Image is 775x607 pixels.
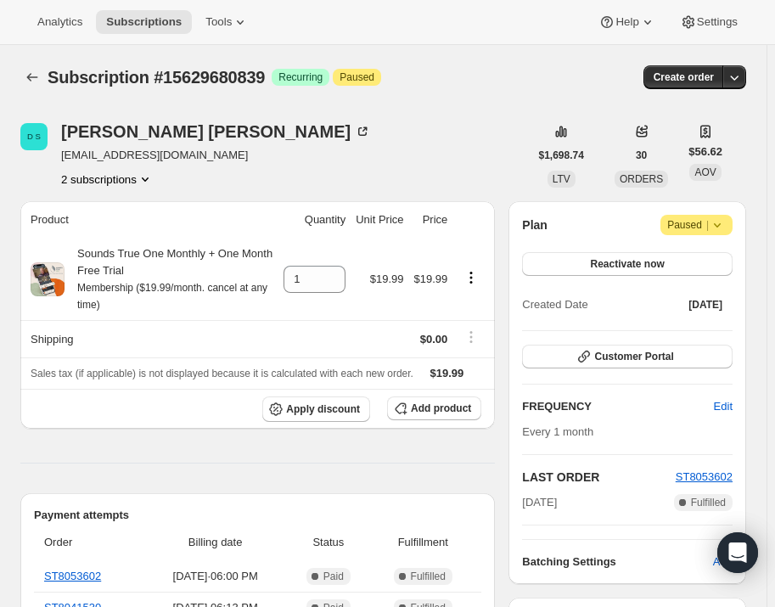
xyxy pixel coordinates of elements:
span: Paused [340,70,374,84]
th: Quantity [278,201,351,239]
span: Analytics [37,15,82,29]
span: Create order [654,70,714,84]
button: Apply discount [262,396,370,422]
th: Shipping [20,320,278,357]
button: Create order [643,65,724,89]
span: Edit [714,398,733,415]
span: Fulfillment [374,534,471,551]
button: Tools [195,10,259,34]
span: AOV [694,166,716,178]
th: Order [34,524,143,561]
button: Help [588,10,665,34]
span: Created Date [522,296,587,313]
button: Customer Portal [522,345,733,368]
button: Add [703,548,743,576]
span: Settings [697,15,738,29]
h6: Batching Settings [522,554,713,570]
h2: LAST ORDER [522,469,675,486]
span: Paused [667,216,726,233]
span: [DATE] [688,298,722,312]
span: $1,698.74 [539,149,584,162]
th: Unit Price [351,201,408,239]
button: ST8053602 [676,469,733,486]
span: Tools [205,15,232,29]
span: Subscriptions [106,15,182,29]
span: Add product [411,402,471,415]
h2: Payment attempts [34,507,481,524]
span: [DATE] [522,494,557,511]
img: product img [31,262,65,296]
button: Subscriptions [20,65,44,89]
span: Every 1 month [522,425,593,438]
span: [EMAIL_ADDRESS][DOMAIN_NAME] [61,147,371,164]
button: $1,698.74 [529,143,594,167]
text: D S [27,132,41,141]
span: Sales tax (if applicable) is not displayed because it is calculated with each new order. [31,368,413,379]
button: [DATE] [678,293,733,317]
span: Help [615,15,638,29]
th: Price [409,201,453,239]
button: Edit [704,393,743,420]
span: $0.00 [420,333,448,346]
span: Status [292,534,364,551]
button: Product actions [458,268,485,287]
a: ST8053602 [44,570,101,582]
button: Subscriptions [96,10,192,34]
span: Add [713,554,733,570]
span: $19.99 [414,273,448,285]
button: Reactivate now [522,252,733,276]
h2: Plan [522,216,548,233]
div: Sounds True One Monthly + One Month Free Trial [65,245,273,313]
span: Paid [323,570,344,583]
span: Fulfilled [691,496,726,509]
button: Analytics [27,10,93,34]
button: Product actions [61,171,154,188]
button: Settings [670,10,748,34]
button: Shipping actions [458,328,485,346]
span: [DATE] · 06:00 PM [149,568,283,585]
span: | [706,218,709,232]
span: 30 [636,149,647,162]
span: $56.62 [688,143,722,160]
button: 30 [626,143,657,167]
span: ORDERS [620,173,663,185]
div: Open Intercom Messenger [717,532,758,573]
span: Reactivate now [590,257,664,271]
span: Subscription #15629680839 [48,68,265,87]
span: Fulfilled [411,570,446,583]
span: $19.99 [430,367,464,379]
div: [PERSON_NAME] [PERSON_NAME] [61,123,371,140]
span: $19.99 [370,273,404,285]
h2: FREQUENCY [522,398,713,415]
span: Billing date [149,534,283,551]
span: Customer Portal [594,350,673,363]
span: Apply discount [286,402,360,416]
span: Recurring [278,70,323,84]
small: Membership ($19.99/month. cancel at any time) [77,282,267,311]
a: ST8053602 [676,470,733,483]
span: LTV [553,173,570,185]
th: Product [20,201,278,239]
button: Add product [387,396,481,420]
span: Debra Sheehan [20,123,48,150]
